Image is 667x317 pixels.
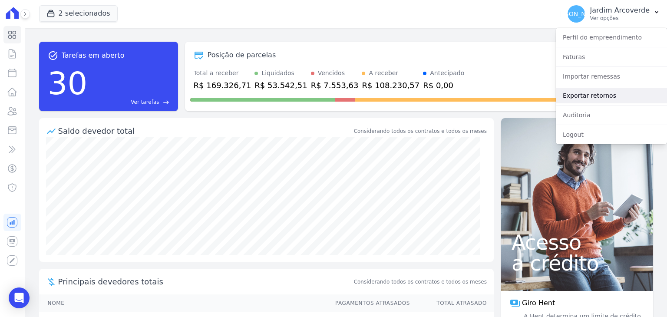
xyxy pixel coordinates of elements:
[62,50,125,61] span: Tarefas em aberto
[311,79,359,91] div: R$ 7.553,63
[261,69,294,78] div: Liquidados
[354,278,487,286] span: Considerando todos os contratos e todos os meses
[58,125,352,137] div: Saldo devedor total
[254,79,307,91] div: R$ 53.542,51
[369,69,398,78] div: A receber
[48,50,58,61] span: task_alt
[512,232,643,253] span: Acesso
[327,294,410,312] th: Pagamentos Atrasados
[39,294,327,312] th: Nome
[91,98,169,106] a: Ver tarefas east
[556,127,667,142] a: Logout
[194,69,251,78] div: Total a receber
[430,69,464,78] div: Antecipado
[48,61,88,106] div: 30
[194,79,251,91] div: R$ 169.326,71
[556,49,667,65] a: Faturas
[512,253,643,274] span: a crédito
[362,79,419,91] div: R$ 108.230,57
[423,79,464,91] div: R$ 0,00
[556,30,667,45] a: Perfil do empreendimento
[561,2,667,26] button: [PERSON_NAME] Jardim Arcoverde Ver opções
[590,15,650,22] p: Ver opções
[39,5,118,22] button: 2 selecionados
[590,6,650,15] p: Jardim Arcoverde
[131,98,159,106] span: Ver tarefas
[163,99,169,106] span: east
[208,50,276,60] div: Posição de parcelas
[551,11,601,17] span: [PERSON_NAME]
[556,69,667,84] a: Importar remessas
[318,69,345,78] div: Vencidos
[58,276,352,287] span: Principais devedores totais
[9,287,30,308] div: Open Intercom Messenger
[410,294,494,312] th: Total Atrasado
[522,298,555,308] span: Giro Hent
[556,88,667,103] a: Exportar retornos
[556,107,667,123] a: Auditoria
[354,127,487,135] div: Considerando todos os contratos e todos os meses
